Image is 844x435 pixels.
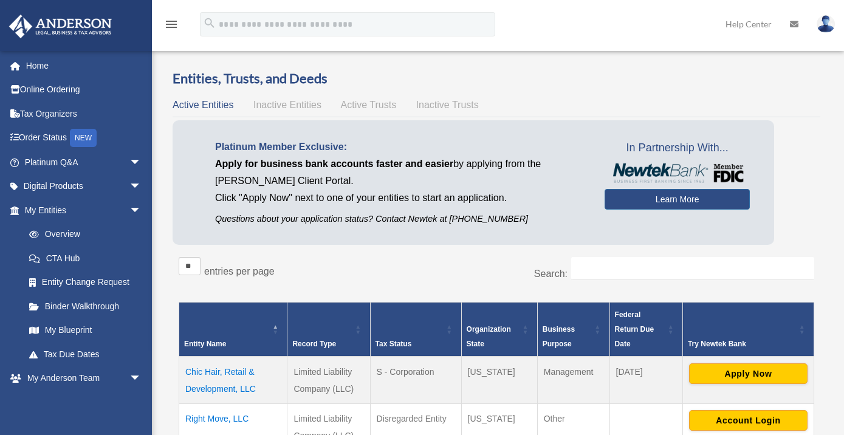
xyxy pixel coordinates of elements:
a: My Anderson Teamarrow_drop_down [9,366,160,391]
a: Order StatusNEW [9,126,160,151]
a: Binder Walkthrough [17,294,154,318]
img: User Pic [817,15,835,33]
span: arrow_drop_down [129,198,154,223]
a: Overview [17,222,148,247]
th: Tax Status: Activate to sort [370,302,461,357]
span: Apply for business bank accounts faster and easier [215,159,453,169]
label: entries per page [204,266,275,276]
a: Entity Change Request [17,270,154,295]
div: Try Newtek Bank [688,337,795,351]
td: S - Corporation [370,357,461,404]
a: Learn More [605,189,750,210]
label: Search: [534,269,568,279]
span: Active Entities [173,100,233,110]
span: In Partnership With... [605,139,750,158]
th: Try Newtek Bank : Activate to sort [682,302,814,357]
a: Account Login [689,414,808,424]
td: Management [537,357,609,404]
span: Tax Status [376,340,412,348]
td: [DATE] [609,357,682,404]
th: Business Purpose: Activate to sort [537,302,609,357]
img: Anderson Advisors Platinum Portal [5,15,115,38]
th: Entity Name: Activate to invert sorting [179,302,287,357]
p: by applying from the [PERSON_NAME] Client Portal. [215,156,586,190]
span: Federal Return Due Date [615,310,654,348]
td: Chic Hair, Retail & Development, LLC [179,357,287,404]
th: Federal Return Due Date: Activate to sort [609,302,682,357]
a: My Entitiesarrow_drop_down [9,198,154,222]
a: Home [9,53,160,78]
div: NEW [70,129,97,147]
a: CTA Hub [17,246,154,270]
span: Inactive Entities [253,100,321,110]
th: Organization State: Activate to sort [461,302,537,357]
span: Record Type [292,340,336,348]
a: Digital Productsarrow_drop_down [9,174,160,199]
td: Limited Liability Company (LLC) [287,357,370,404]
a: Platinum Q&Aarrow_drop_down [9,150,160,174]
span: Inactive Trusts [416,100,479,110]
img: NewtekBankLogoSM.png [611,163,744,183]
h3: Entities, Trusts, and Deeds [173,69,820,88]
a: My Blueprint [17,318,154,343]
span: arrow_drop_down [129,150,154,175]
button: Account Login [689,410,808,431]
span: Business Purpose [543,325,575,348]
span: arrow_drop_down [129,390,154,415]
a: Tax Organizers [9,101,160,126]
span: Active Trusts [341,100,397,110]
button: Apply Now [689,363,808,384]
p: Questions about your application status? Contact Newtek at [PHONE_NUMBER] [215,211,586,227]
a: Online Ordering [9,78,160,102]
th: Record Type: Activate to sort [287,302,370,357]
i: search [203,16,216,30]
span: Organization State [467,325,511,348]
i: menu [164,17,179,32]
a: menu [164,21,179,32]
span: arrow_drop_down [129,174,154,199]
td: [US_STATE] [461,357,537,404]
p: Platinum Member Exclusive: [215,139,586,156]
a: My Documentsarrow_drop_down [9,390,160,414]
span: Entity Name [184,340,226,348]
p: Click "Apply Now" next to one of your entities to start an application. [215,190,586,207]
span: arrow_drop_down [129,366,154,391]
a: Tax Due Dates [17,342,154,366]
